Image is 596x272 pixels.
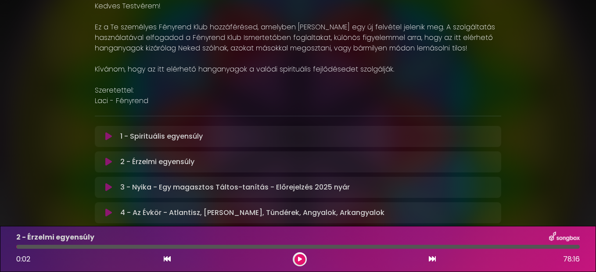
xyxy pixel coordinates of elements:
img: songbox-logo-white.png [549,232,580,243]
span: 0:02 [16,254,30,264]
p: 4 - Az Évkör - Atlantisz, [PERSON_NAME], Tündérek, Angyalok, Arkangyalok [120,208,384,218]
p: 1 - Spirituális egyensúly [120,131,203,142]
span: 78:16 [563,254,580,265]
p: 2 - Érzelmi egyensúly [16,232,94,243]
p: 2 - Érzelmi egyensúly [120,157,194,167]
p: 3 - Nyika - Egy magasztos Táltos-tanítás - Előrejelzés 2025 nyár [120,182,350,193]
p: Kedves Testvérem! Ez a Te személyes Fényrend Klub hozzáférésed, amelyben [PERSON_NAME] egy új fel... [95,1,501,106]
